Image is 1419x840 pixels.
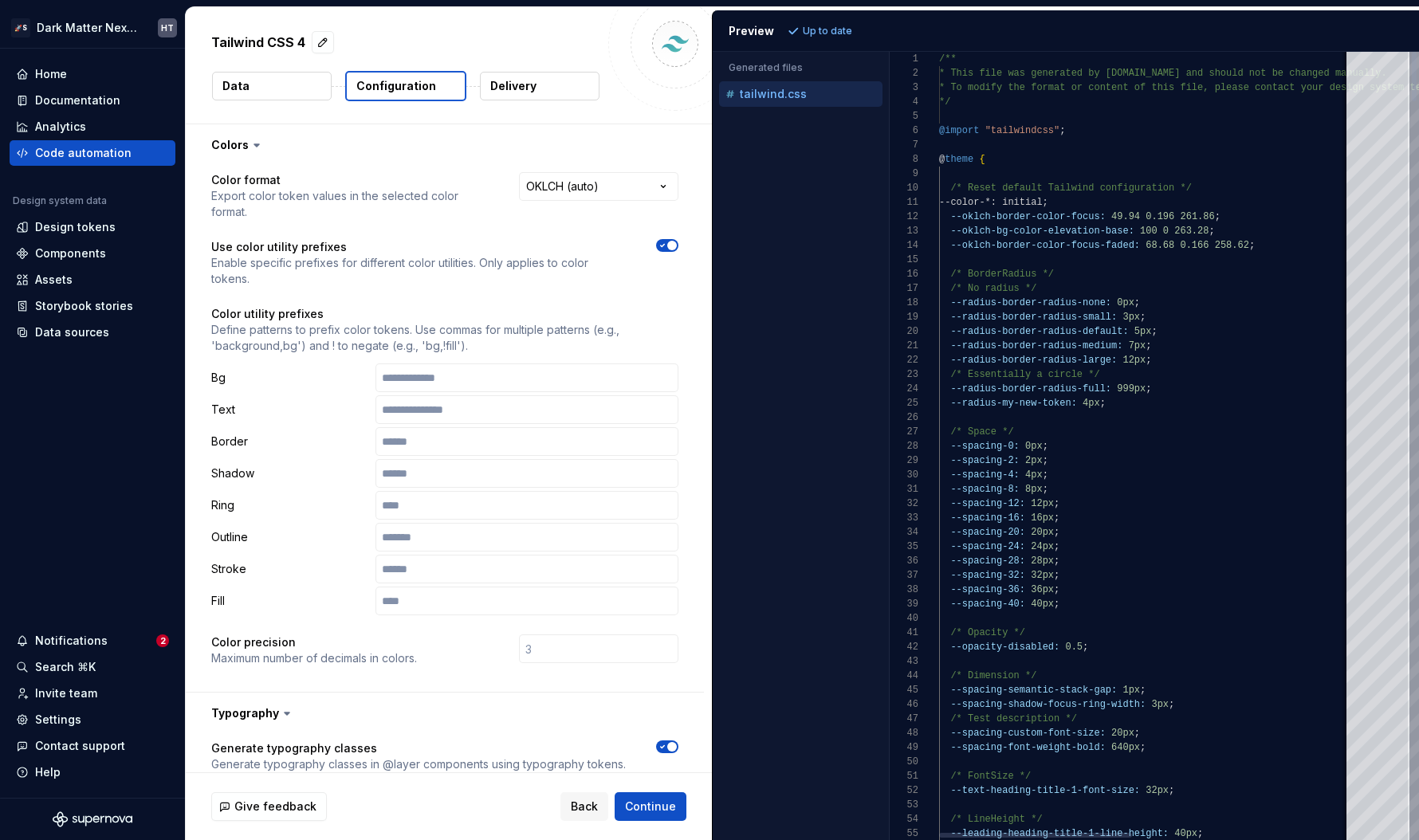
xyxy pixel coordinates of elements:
div: 22 [890,353,918,367]
span: --spacing-custom-font-size: [950,728,1105,739]
div: 4 [890,95,918,109]
span: Back [571,799,598,814]
span: Continue [625,799,676,814]
div: 7 [890,138,918,152]
div: 53 [890,798,918,812]
div: 43 [890,654,918,669]
span: --spacing-shadow-focus-ring-width: [950,699,1146,710]
span: --spacing-32: [950,570,1025,581]
div: 29 [890,453,918,468]
span: { [979,154,985,165]
span: /* Essentially a circle */ [950,369,1099,380]
span: * To modify the format or content of this file, p [939,82,1220,93]
span: 5px [1134,326,1151,337]
a: Invite team [10,681,175,706]
span: 7px [1128,340,1146,351]
p: Define patterns to prefix color tokens. Use commas for multiple patterns (e.g., 'background,bg') ... [211,322,678,354]
span: --oklch-border-color-focus: [950,211,1105,222]
span: --spacing-24: [950,541,1025,552]
button: Back [560,792,608,821]
p: Outline [211,529,369,545]
div: Design system data [13,194,107,207]
div: 48 [890,726,918,740]
span: --oklch-border-color-focus-faded: [950,240,1140,251]
span: ; [1140,742,1146,753]
div: 42 [890,640,918,654]
span: /* LineHeight */ [950,814,1042,825]
div: Home [35,66,67,82]
div: 49 [890,740,918,755]
span: --spacing-16: [950,512,1025,524]
div: 23 [890,367,918,382]
span: ; [1054,512,1059,524]
button: Give feedback [211,792,327,821]
span: --spacing-8: [950,484,1019,495]
span: 258.62 [1214,240,1248,251]
div: 11 [890,195,918,210]
span: 4px [1083,398,1100,409]
span: /* No radius */ [950,283,1036,294]
span: --oklch-bg-color-elevation-base: [950,226,1134,237]
div: 31 [890,482,918,497]
span: ; [1197,828,1203,839]
span: 24px [1031,541,1054,552]
p: Bg [211,370,369,386]
a: Analytics [10,114,175,139]
span: ; [1146,340,1151,351]
span: ; [1146,383,1151,394]
div: 6 [890,124,918,138]
div: Dark Matter Next Gen [37,20,139,36]
span: ; [1054,570,1059,581]
div: 9 [890,167,918,181]
span: ; [1169,785,1174,796]
span: 1px [1122,685,1140,696]
button: Configuration [345,71,466,101]
div: 1 [890,52,918,66]
span: ; [1140,312,1146,323]
div: 15 [890,253,918,267]
div: 54 [890,812,918,826]
span: --radius-border-radius-default: [950,326,1128,337]
div: 33 [890,511,918,525]
span: ; [1042,469,1048,481]
span: ; [1042,441,1048,452]
div: 36 [890,554,918,568]
a: Home [10,61,175,87]
div: 38 [890,583,918,597]
p: Maximum number of decimals in colors. [211,650,417,666]
span: @import [939,125,979,136]
a: Components [10,241,175,266]
span: 20px [1031,527,1054,538]
span: --spacing-2: [950,455,1019,466]
a: Code automation [10,140,175,166]
span: ; [1042,484,1048,495]
p: Ring [211,497,369,513]
span: --spacing-font-weight-bold: [950,742,1105,753]
span: --spacing-semantic-stack-gap: [950,685,1117,696]
span: 0.166 [1180,240,1209,251]
div: Assets [35,272,73,288]
span: --spacing-40: [950,599,1025,610]
span: 261.86 [1180,211,1214,222]
span: --radius-border-radius-small: [950,312,1117,323]
span: /* BorderRadius */ [950,269,1054,280]
div: 20 [890,324,918,339]
span: 32px [1031,570,1054,581]
span: 0 [1162,226,1168,237]
p: Tailwind CSS 4 [211,33,305,52]
span: ; [1169,699,1174,710]
a: Documentation [10,88,175,113]
span: 100 [1140,226,1158,237]
span: --spacing-20: [950,527,1025,538]
span: ; [1054,527,1059,538]
span: 0.196 [1146,211,1174,222]
span: @ [939,154,945,165]
a: Supernova Logo [53,811,132,827]
div: 13 [890,224,918,238]
span: ; [1059,125,1065,136]
a: Storybook stories [10,293,175,319]
span: uld not be changed manually. [1226,68,1387,79]
div: 19 [890,310,918,324]
div: 21 [890,339,918,353]
span: ; [1151,326,1157,337]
